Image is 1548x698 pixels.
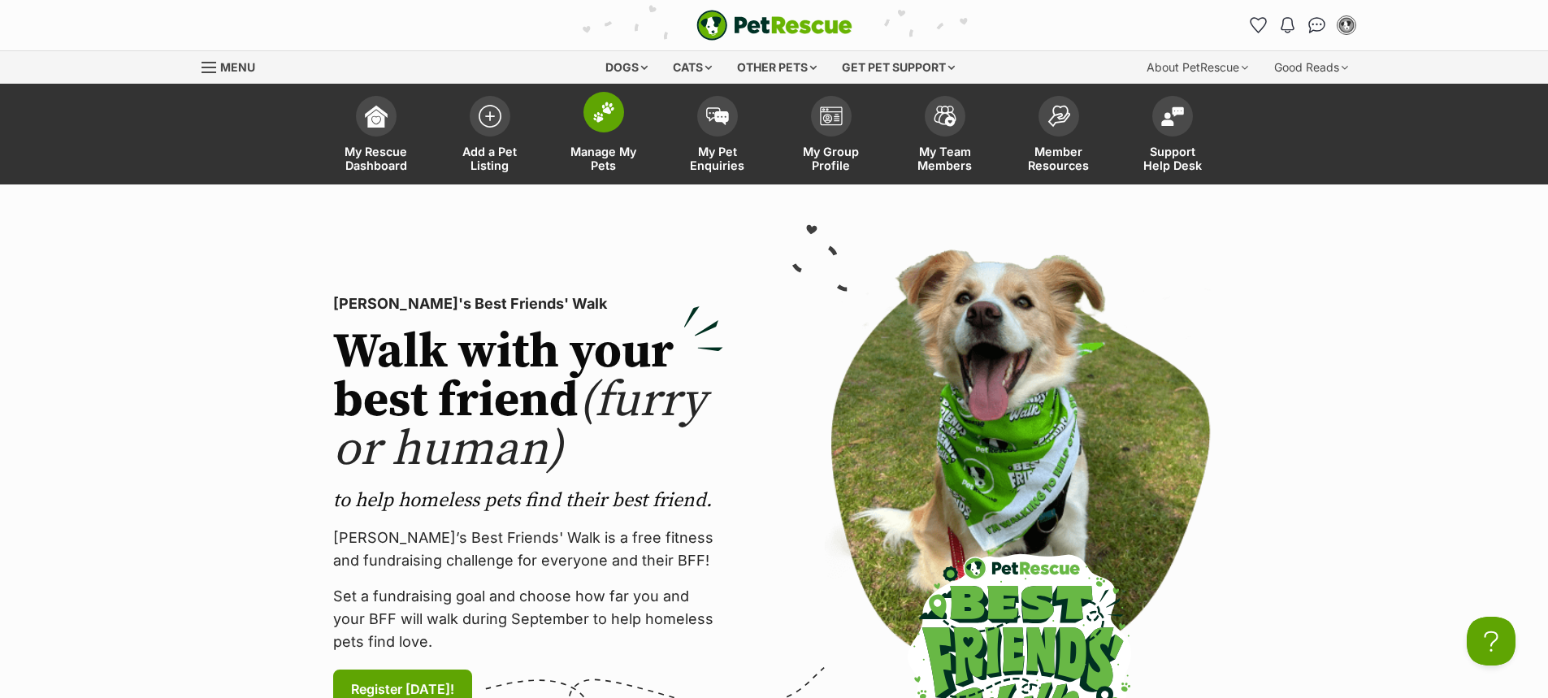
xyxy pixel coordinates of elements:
iframe: Help Scout Beacon - Open [1467,617,1515,665]
a: Conversations [1304,12,1330,38]
a: Support Help Desk [1116,88,1229,184]
span: Support Help Desk [1136,145,1209,172]
span: My Group Profile [795,145,868,172]
div: Dogs [594,51,659,84]
a: PetRescue [696,10,852,41]
img: logo-e224e6f780fb5917bec1dbf3a21bbac754714ae5b6737aabdf751b685950b380.svg [696,10,852,41]
span: Menu [220,60,255,74]
h2: Walk with your best friend [333,328,723,475]
div: Get pet support [830,51,966,84]
img: pet-enquiries-icon-7e3ad2cf08bfb03b45e93fb7055b45f3efa6380592205ae92323e6603595dc1f.svg [706,107,729,125]
img: member-resources-icon-8e73f808a243e03378d46382f2149f9095a855e16c252ad45f914b54edf8863c.svg [1047,105,1070,127]
img: chat-41dd97257d64d25036548639549fe6c8038ab92f7586957e7f3b1b290dea8141.svg [1308,17,1325,33]
span: My Pet Enquiries [681,145,754,172]
img: group-profile-icon-3fa3cf56718a62981997c0bc7e787c4b2cf8bcc04b72c1350f741eb67cf2f40e.svg [820,106,843,126]
a: My Group Profile [774,88,888,184]
a: My Team Members [888,88,1002,184]
a: My Rescue Dashboard [319,88,433,184]
a: Favourites [1246,12,1272,38]
div: About PetRescue [1135,51,1260,84]
img: dashboard-icon-eb2f2d2d3e046f16d808141f083e7271f6b2e854fb5c12c21221c1fb7104beca.svg [365,105,388,128]
img: help-desk-icon-fdf02630f3aa405de69fd3d07c3f3aa587a6932b1a1747fa1d2bba05be0121f9.svg [1161,106,1184,126]
button: My account [1333,12,1359,38]
img: manage-my-pets-icon-02211641906a0b7f246fdf0571729dbe1e7629f14944591b6c1af311fb30b64b.svg [592,102,615,123]
button: Notifications [1275,12,1301,38]
div: Other pets [726,51,828,84]
a: Add a Pet Listing [433,88,547,184]
div: Good Reads [1263,51,1359,84]
img: Dylan Louden profile pic [1338,17,1355,33]
img: notifications-46538b983faf8c2785f20acdc204bb7945ddae34d4c08c2a6579f10ce5e182be.svg [1281,17,1294,33]
a: Menu [202,51,267,80]
img: team-members-icon-5396bd8760b3fe7c0b43da4ab00e1e3bb1a5d9ba89233759b79545d2d3fc5d0d.svg [934,106,956,127]
p: Set a fundraising goal and choose how far you and your BFF will walk during September to help hom... [333,585,723,653]
ul: Account quick links [1246,12,1359,38]
span: Add a Pet Listing [453,145,527,172]
a: Member Resources [1002,88,1116,184]
span: Member Resources [1022,145,1095,172]
div: Cats [661,51,723,84]
span: Manage My Pets [567,145,640,172]
p: [PERSON_NAME]'s Best Friends' Walk [333,293,723,315]
img: add-pet-listing-icon-0afa8454b4691262ce3f59096e99ab1cd57d4a30225e0717b998d2c9b9846f56.svg [479,105,501,128]
a: Manage My Pets [547,88,661,184]
span: My Team Members [908,145,982,172]
span: My Rescue Dashboard [340,145,413,172]
a: My Pet Enquiries [661,88,774,184]
p: to help homeless pets find their best friend. [333,488,723,514]
p: [PERSON_NAME]’s Best Friends' Walk is a free fitness and fundraising challenge for everyone and t... [333,527,723,572]
span: (furry or human) [333,371,706,480]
